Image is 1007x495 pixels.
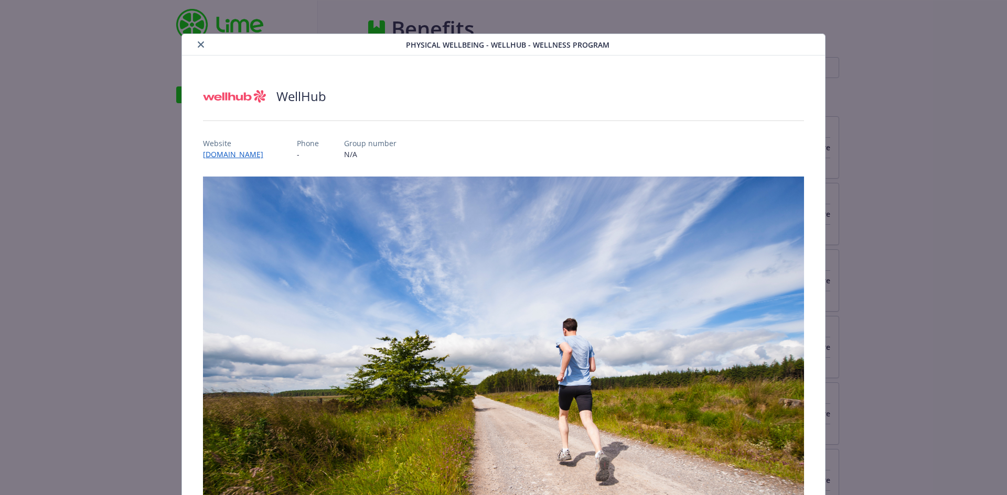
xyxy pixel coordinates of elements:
[203,138,272,149] p: Website
[297,149,319,160] p: -
[406,39,609,50] span: Physical Wellbeing - WellHub - Wellness Program
[203,81,266,112] img: Wellhub
[297,138,319,149] p: Phone
[344,149,397,160] p: N/A
[276,87,326,105] h2: WellHub
[203,149,272,159] a: [DOMAIN_NAME]
[344,138,397,149] p: Group number
[195,38,207,51] button: close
